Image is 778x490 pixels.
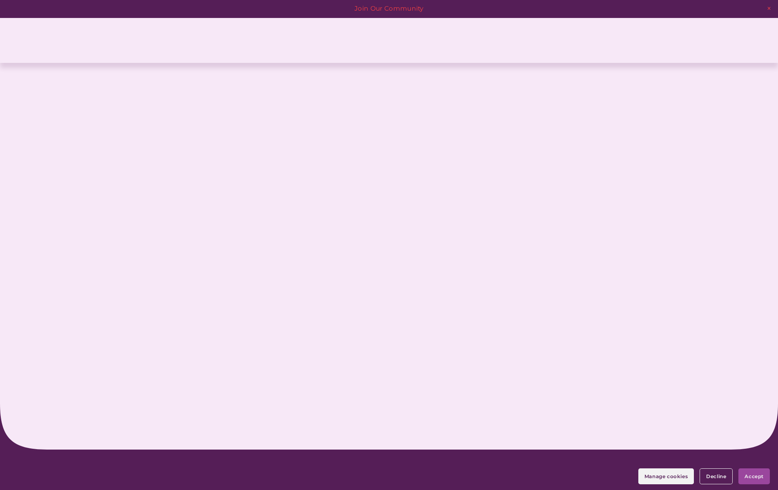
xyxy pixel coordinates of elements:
[745,473,764,479] span: Accept
[706,473,726,479] span: Decline
[700,468,733,484] button: Decline
[644,473,688,479] span: Manage cookies
[638,468,694,484] button: Manage cookies
[738,468,770,484] button: Accept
